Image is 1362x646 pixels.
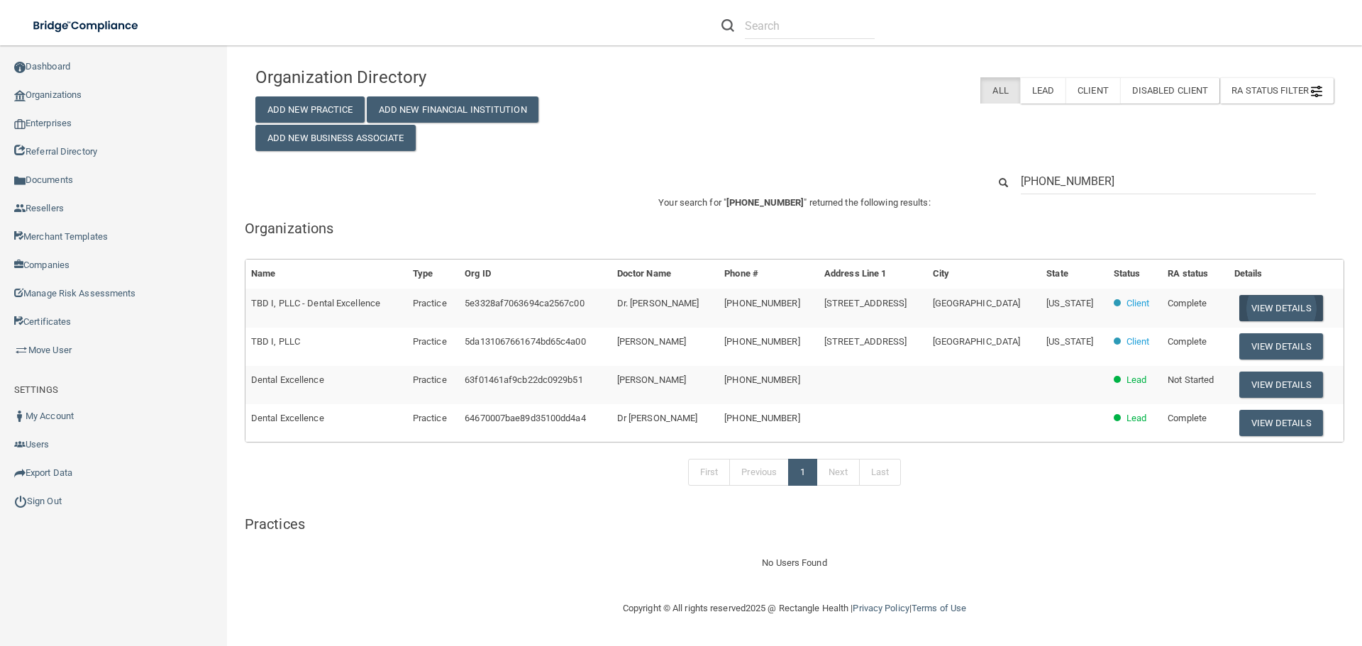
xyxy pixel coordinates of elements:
th: Address Line 1 [819,260,927,289]
span: Practice [413,336,447,347]
a: First [688,459,731,486]
div: No Users Found [245,555,1344,572]
img: enterprise.0d942306.png [14,119,26,129]
span: [GEOGRAPHIC_DATA] [933,298,1021,308]
th: RA status [1162,260,1228,289]
label: Disabled Client [1120,77,1220,104]
span: [PHONE_NUMBER] [726,197,804,208]
label: Client [1065,77,1120,104]
button: View Details [1239,372,1323,398]
span: [PHONE_NUMBER] [724,298,799,308]
button: View Details [1239,333,1323,360]
h5: Organizations [245,221,1344,236]
img: ic_power_dark.7ecde6b1.png [14,495,27,508]
img: icon-filter@2x.21656d0b.png [1311,86,1322,97]
div: Copyright © All rights reserved 2025 @ Rectangle Health | | [536,586,1053,631]
img: ic-search.3b580494.png [721,19,734,32]
button: View Details [1239,295,1323,321]
a: Last [859,459,901,486]
span: [US_STATE] [1046,298,1093,308]
span: Practice [413,374,447,385]
span: 64670007bae89d35100dd4a4 [465,413,585,423]
span: Complete [1168,336,1207,347]
a: Terms of Use [912,603,966,613]
span: Practice [413,413,447,423]
p: Client [1126,333,1150,350]
a: Privacy Policy [853,603,909,613]
label: Lead [1020,77,1065,104]
th: City [927,260,1041,289]
th: Org ID [459,260,611,289]
label: SETTINGS [14,382,58,399]
span: Practice [413,298,447,308]
img: briefcase.64adab9b.png [14,343,28,357]
span: [US_STATE] [1046,336,1093,347]
span: [PERSON_NAME] [617,336,686,347]
span: TBD I, PLLC [251,336,300,347]
span: TBD I, PLLC - Dental Excellence [251,298,380,308]
p: Your search for " " returned the following results: [245,194,1344,211]
span: Not Started [1168,374,1214,385]
span: RA Status Filter [1231,85,1322,96]
p: Lead [1126,410,1146,427]
img: organization-icon.f8decf85.png [14,90,26,101]
h4: Organization Directory [255,68,601,87]
span: Complete [1168,413,1207,423]
span: [STREET_ADDRESS] [824,298,907,308]
button: Add New Business Associate [255,125,416,151]
span: 63f01461af9cb22dc0929b51 [465,374,582,385]
span: 5e3328af7063694ca2567c00 [465,298,584,308]
img: ic_user_dark.df1a06c3.png [14,411,26,422]
span: Dental Excellence [251,374,324,385]
img: icon-documents.8dae5593.png [14,175,26,186]
span: Dr. [PERSON_NAME] [617,298,699,308]
a: Previous [729,459,789,486]
th: Details [1229,260,1344,289]
span: Dr [PERSON_NAME] [617,413,698,423]
input: Search [1021,168,1316,194]
p: Client [1126,295,1150,312]
th: Status [1108,260,1163,289]
img: icon-export.b9366987.png [14,467,26,479]
span: 5da131067661674bd65c4a00 [465,336,585,347]
span: [STREET_ADDRESS] [824,336,907,347]
a: Next [816,459,859,486]
button: View Details [1239,410,1323,436]
p: Lead [1126,372,1146,389]
img: ic_reseller.de258add.png [14,203,26,214]
span: Dental Excellence [251,413,324,423]
img: bridge_compliance_login_screen.278c3ca4.svg [21,11,152,40]
th: Name [245,260,407,289]
button: Add New Financial Institution [367,96,538,123]
th: Phone # [719,260,819,289]
span: Complete [1168,298,1207,308]
th: State [1041,260,1107,289]
span: [PHONE_NUMBER] [724,336,799,347]
th: Type [407,260,459,289]
span: [GEOGRAPHIC_DATA] [933,336,1021,347]
img: icon-users.e205127d.png [14,439,26,450]
h5: Practices [245,516,1344,532]
input: Search [745,13,875,39]
span: [PHONE_NUMBER] [724,413,799,423]
a: 1 [788,459,817,486]
button: Add New Practice [255,96,365,123]
span: [PERSON_NAME] [617,374,686,385]
th: Doctor Name [611,260,719,289]
span: [PHONE_NUMBER] [724,374,799,385]
label: All [980,77,1019,104]
img: ic_dashboard_dark.d01f4a41.png [14,62,26,73]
